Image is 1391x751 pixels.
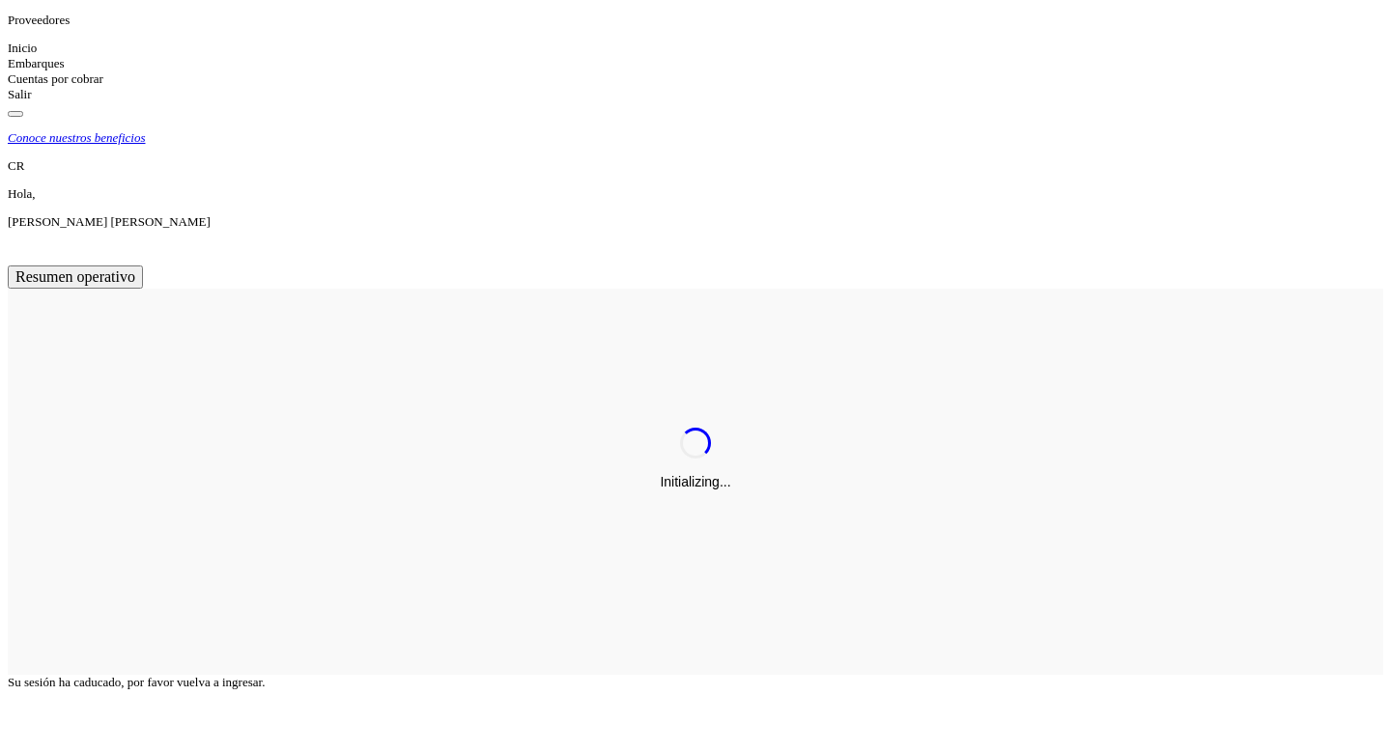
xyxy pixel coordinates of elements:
[8,71,103,86] a: Cuentas por cobrar
[8,13,1383,28] p: Proveedores
[8,41,37,55] a: Inicio
[8,214,1383,230] p: CARLOS RODOLFO BELLI PEDRAZA
[8,87,32,101] a: Salir
[8,186,1383,202] p: Hola,
[8,56,64,70] a: Embarques
[8,56,1383,71] div: Embarques
[8,158,24,173] span: CR
[8,130,146,146] p: Conoce nuestros beneficios
[8,71,1383,87] div: Cuentas por cobrar
[8,130,1383,146] a: Conoce nuestros beneficios
[8,87,1383,102] div: Salir
[8,41,1383,56] div: Inicio
[15,268,135,285] span: Resumen operativo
